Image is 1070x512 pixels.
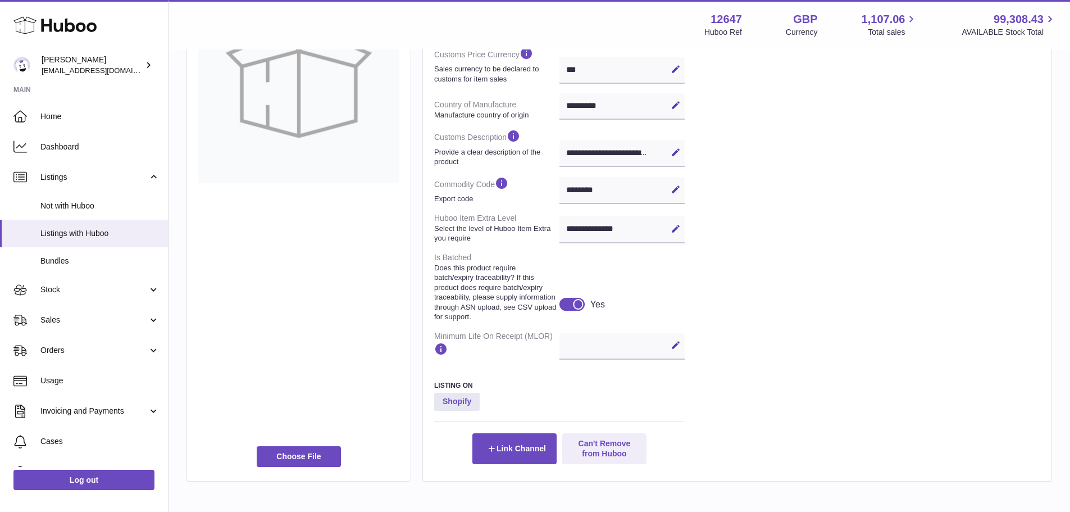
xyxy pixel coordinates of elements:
[40,436,160,447] span: Cases
[40,256,160,266] span: Bundles
[862,12,918,38] a: 1,107.06 Total sales
[13,470,154,490] a: Log out
[434,224,557,243] strong: Select the level of Huboo Item Extra you require
[793,12,817,27] strong: GBP
[40,201,160,211] span: Not with Huboo
[40,315,148,325] span: Sales
[434,263,557,322] strong: Does this product require batch/expiry traceability? If this product does require batch/expiry tr...
[40,172,148,183] span: Listings
[434,64,557,84] strong: Sales currency to be declared to customs for item sales
[862,12,905,27] span: 1,107.06
[704,27,742,38] div: Huboo Ref
[40,406,148,416] span: Invoicing and Payments
[711,12,742,27] strong: 12647
[562,433,646,464] button: Can't Remove from Huboo
[40,111,160,122] span: Home
[994,12,1044,27] span: 99,308.43
[590,298,605,311] div: Yes
[434,42,559,88] dt: Customs Price Currency
[40,142,160,152] span: Dashboard
[434,194,557,204] strong: Export code
[434,95,559,124] dt: Country of Manufacture
[472,433,557,464] button: Link Channel
[42,66,165,75] span: [EMAIL_ADDRESS][DOMAIN_NAME]
[40,466,160,477] span: Channels
[42,55,143,76] div: [PERSON_NAME]
[868,27,918,38] span: Total sales
[434,147,557,167] strong: Provide a clear description of the product
[257,446,341,466] span: Choose File
[434,171,559,209] dt: Commodity Code
[40,284,148,295] span: Stock
[434,209,559,248] dt: Huboo Item Extra Level
[962,12,1057,38] a: 99,308.43 AVAILABLE Stock Total
[40,345,148,356] span: Orders
[13,57,30,74] img: internalAdmin-12647@internal.huboo.com
[434,393,480,411] strong: Shopify
[40,228,160,239] span: Listings with Huboo
[434,381,685,390] h3: Listing On
[962,27,1057,38] span: AVAILABLE Stock Total
[786,27,818,38] div: Currency
[434,327,559,364] dt: Minimum Life On Receipt (MLOR)
[40,375,160,386] span: Usage
[434,248,559,327] dt: Is Batched
[434,124,559,171] dt: Customs Description
[434,110,557,120] strong: Manufacture country of origin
